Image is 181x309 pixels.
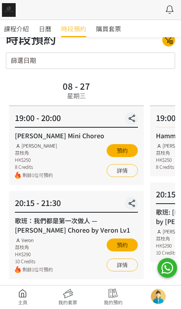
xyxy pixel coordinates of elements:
span: 剩餘1位可預約 [22,266,53,273]
a: 時段預約 [61,20,86,37]
span: 日曆 [39,24,51,33]
div: 星期三 [67,91,86,100]
span: 剩餘1位可預約 [22,172,57,179]
div: 歌班：我們都是第一次做人 — [PERSON_NAME] Choreo by Veron Lv1 [15,216,138,235]
img: fire.png [15,172,21,179]
div: [PERSON_NAME] [15,142,57,149]
div: 20:15 - 21:30 [15,197,138,213]
div: 19:00 - 20:00 [15,112,138,128]
input: 篩選日期 [6,52,175,69]
div: 08 - 27 [63,81,90,90]
div: 荔枝角 [15,244,53,251]
button: 預約 [107,239,138,251]
div: 8 Credits [15,163,57,170]
a: 購買套票 [96,20,121,37]
span: 課程介紹 [4,24,29,33]
a: 日曆 [39,20,51,37]
div: Veron [15,237,53,244]
div: 時段預約 [6,29,56,48]
img: fire.png [15,266,21,273]
a: 課程介紹 [4,20,29,37]
a: 詳情 [107,258,138,271]
button: 預約 [107,144,138,157]
div: 10 Credits [15,258,53,265]
span: 時段預約 [61,24,86,33]
div: 荔枝角 [15,149,57,156]
div: [PERSON_NAME] Mini Choreo [15,131,138,140]
a: 詳情 [107,164,138,177]
div: HK$290 [15,251,53,258]
div: HK$250 [15,156,57,163]
span: 購買套票 [96,24,121,33]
